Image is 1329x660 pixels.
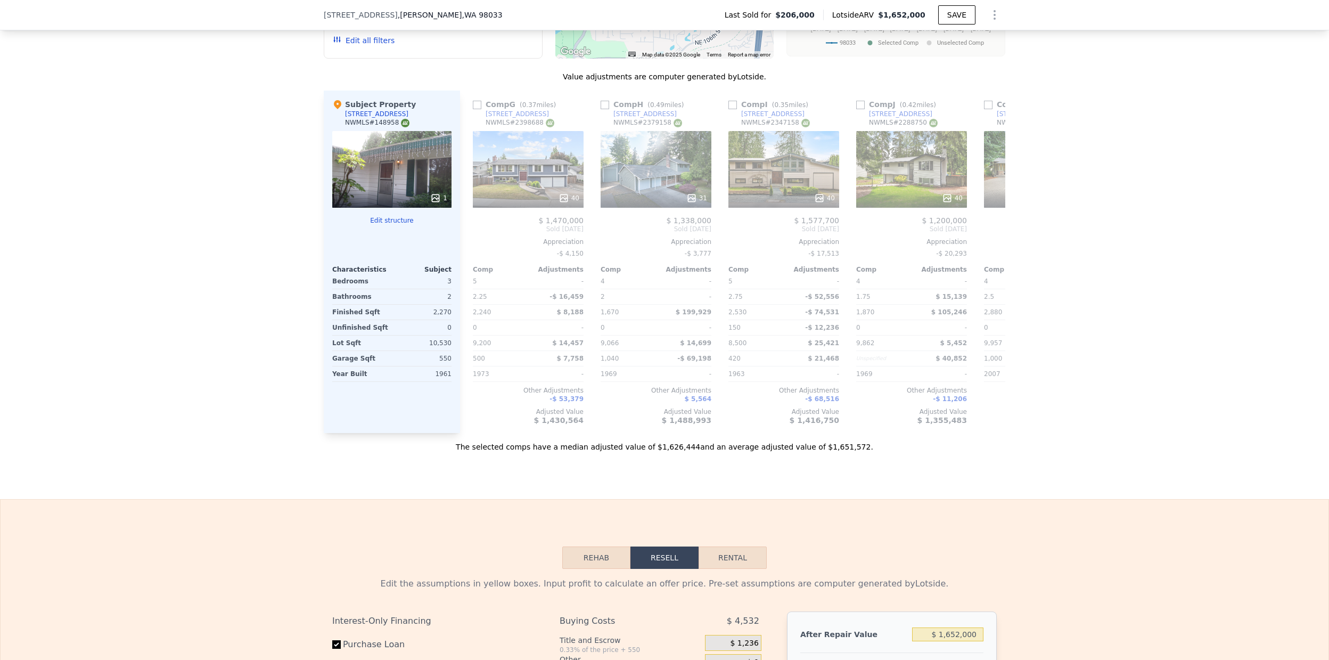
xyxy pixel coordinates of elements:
span: $1,652,000 [878,11,925,19]
div: Appreciation [473,238,584,246]
img: NWMLS Logo [546,119,554,127]
button: Edit structure [332,216,452,225]
span: Sold [DATE] [856,225,967,233]
span: 2,240 [473,308,491,316]
span: Sold [DATE] [473,225,584,233]
div: 2.75 [728,289,782,304]
span: Last Sold for [725,10,776,20]
div: Comp [984,265,1039,274]
div: Adjustments [784,265,839,274]
div: NWMLS # 2398688 [486,118,554,127]
span: $ 1,355,483 [917,416,967,425]
span: $ 1,236 [730,639,758,648]
span: ( miles) [896,101,940,109]
label: Purchase Loan [332,635,451,654]
button: Rehab [562,547,630,569]
button: Resell [630,547,699,569]
span: $ 14,457 [552,339,584,347]
div: NWMLS # 148958 [345,118,409,127]
div: 31 [686,193,707,203]
span: 5 [473,278,477,285]
span: 0 [856,324,860,331]
div: - [658,366,711,381]
a: [STREET_ADDRESS] [856,110,932,118]
span: 0.37 [522,101,537,109]
button: Show Options [984,4,1005,26]
div: Adjustments [912,265,967,274]
span: 4 [856,278,860,285]
div: Other Adjustments [984,386,1095,395]
img: Google [558,45,593,59]
span: 5 [728,278,733,285]
div: Adjusted Value [728,408,839,416]
div: - [786,366,839,381]
div: 1.75 [856,289,909,304]
span: $ 1,430,564 [534,416,584,425]
div: [STREET_ADDRESS] [869,110,932,118]
div: NWMLS # 2347158 [741,118,810,127]
span: 1,000 [984,355,1002,362]
div: Adjustments [656,265,711,274]
span: 420 [728,355,741,362]
button: Rental [699,547,767,569]
span: Sold [DATE] [728,225,839,233]
div: 1961 [394,366,452,381]
div: Value adjustments are computer generated by Lotside . [324,71,1005,82]
div: Bathrooms [332,289,390,304]
span: 9,066 [601,339,619,347]
div: [STREET_ADDRESS] [486,110,549,118]
span: 0 [601,324,605,331]
div: Subject [392,265,452,274]
a: Open this area in Google Maps (opens a new window) [558,45,593,59]
span: Sold [DATE] [984,225,1095,233]
div: [STREET_ADDRESS] [741,110,805,118]
span: 9,200 [473,339,491,347]
div: - [914,320,967,335]
span: $ 1,416,750 [790,416,839,425]
span: $ 1,488,993 [662,416,711,425]
span: $ 1,200,000 [922,216,967,225]
div: 2 [394,289,452,304]
text: [DATE] [864,25,884,32]
div: 1969 [856,366,909,381]
text: [DATE] [890,25,910,32]
div: 1 [430,193,447,203]
div: 3 [394,274,452,289]
span: -$ 69,198 [677,355,711,362]
text: [DATE] [917,25,937,32]
div: Other Adjustments [856,386,967,395]
div: Garage Sqft [332,351,390,366]
span: $ 4,532 [727,612,759,631]
a: Report a map error [728,52,770,58]
span: 0 [473,324,477,331]
span: 9,957 [984,339,1002,347]
div: 2.5 [984,289,1037,304]
span: -$ 16,459 [549,293,584,300]
span: 1,670 [601,308,619,316]
div: - [914,366,967,381]
div: Adjusted Value [473,408,584,416]
text: [DATE] [971,25,991,32]
div: Adjusted Value [601,408,711,416]
span: 2,880 [984,308,1002,316]
div: - [658,320,711,335]
div: Title and Escrow [560,635,701,646]
div: 1963 [728,366,782,381]
div: Appreciation [856,238,967,246]
div: Comp [601,265,656,274]
span: -$ 17,513 [808,250,839,257]
span: 0.49 [650,101,665,109]
span: ( miles) [768,101,813,109]
div: 2,270 [394,305,452,320]
span: $ 199,929 [676,308,711,316]
span: 150 [728,324,741,331]
div: Comp [473,265,528,274]
div: Characteristics [332,265,392,274]
div: NWMLS # 2288750 [869,118,938,127]
input: Purchase Loan [332,640,341,649]
div: 2 [601,289,654,304]
div: Edit the assumptions in yellow boxes. Input profit to calculate an offer price. Pre-set assumptio... [332,577,997,590]
span: 0.35 [774,101,789,109]
span: $ 1,338,000 [666,216,711,225]
text: [DATE] [838,25,858,32]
